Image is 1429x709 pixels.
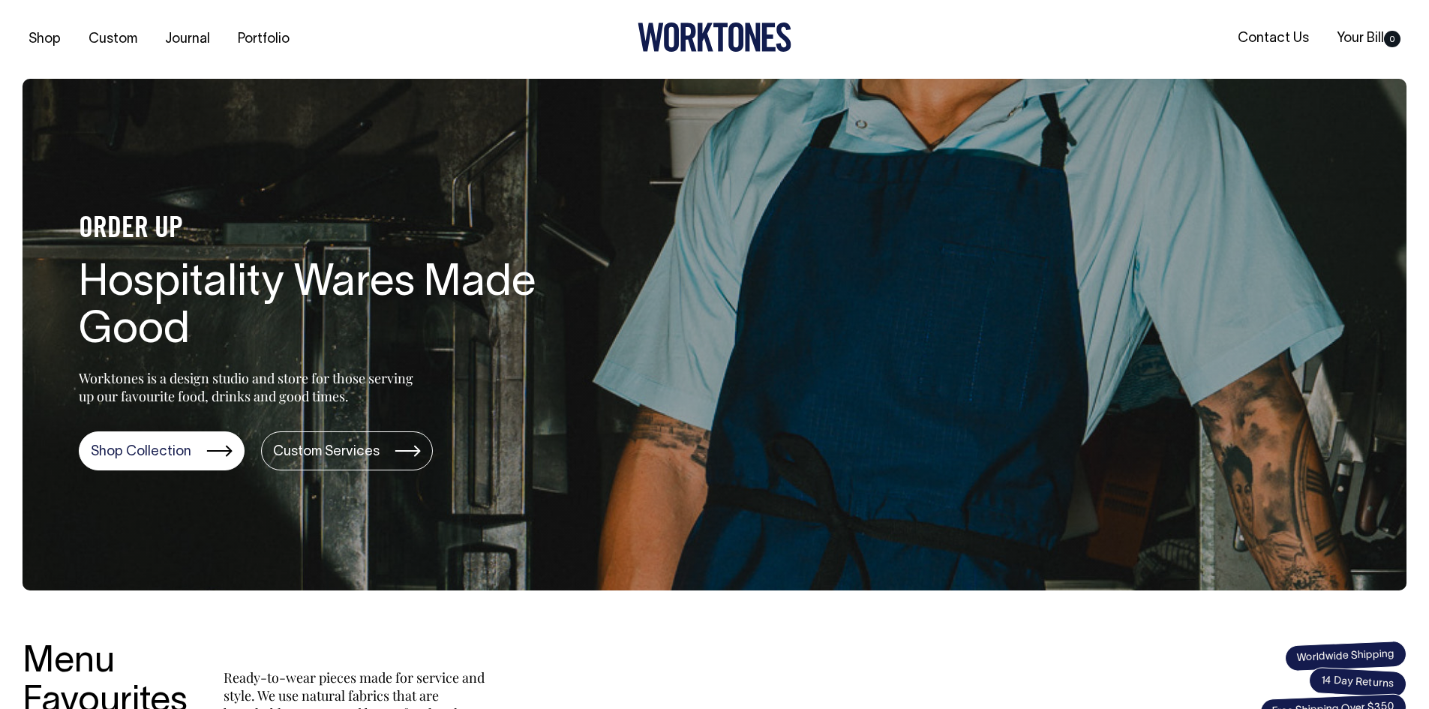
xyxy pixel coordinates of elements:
span: 14 Day Returns [1308,667,1407,698]
a: Custom [83,27,143,52]
a: Shop [23,27,67,52]
h1: Hospitality Wares Made Good [79,260,559,356]
span: Worldwide Shipping [1284,640,1406,671]
a: Custom Services [261,431,433,470]
a: Portfolio [232,27,296,52]
h4: ORDER UP [79,214,559,245]
a: Journal [159,27,216,52]
p: Worktones is a design studio and store for those serving up our favourite food, drinks and good t... [79,369,420,405]
a: Contact Us [1232,26,1315,51]
a: Your Bill0 [1331,26,1406,51]
span: 0 [1384,31,1400,47]
a: Shop Collection [79,431,245,470]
